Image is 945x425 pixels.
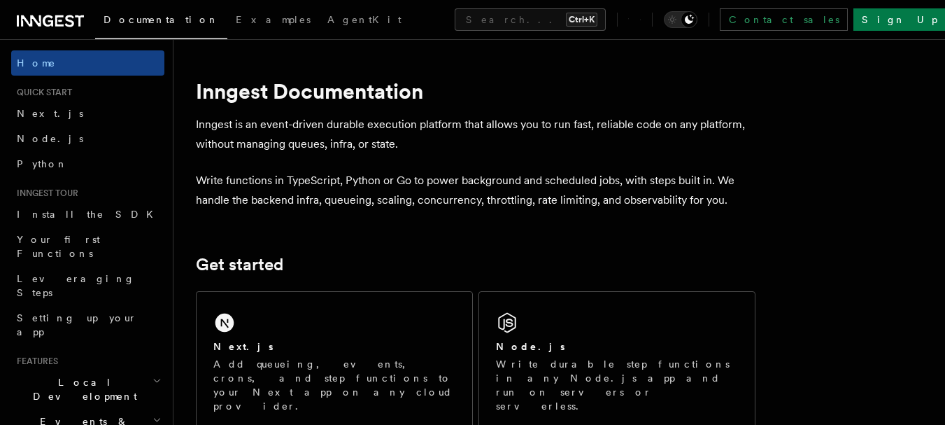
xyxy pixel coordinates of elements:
h2: Node.js [496,340,565,354]
p: Write durable step functions in any Node.js app and run on servers or serverless. [496,357,738,413]
a: Documentation [95,4,227,39]
kbd: Ctrl+K [566,13,597,27]
a: Leveraging Steps [11,266,164,305]
span: Setting up your app [17,312,137,337]
p: Inngest is an event-driven durable execution platform that allows you to run fast, reliable code ... [196,115,755,154]
span: Documentation [104,14,219,25]
span: Node.js [17,133,83,144]
a: Setting up your app [11,305,164,344]
p: Add queueing, events, crons, and step functions to your Next app on any cloud provider. [213,357,455,413]
a: AgentKit [319,4,410,38]
h1: Inngest Documentation [196,78,755,104]
button: Local Development [11,370,164,409]
span: Install the SDK [17,209,162,220]
span: Your first Functions [17,234,100,259]
span: Examples [236,14,311,25]
button: Search...Ctrl+K [455,8,606,31]
a: Get started [196,255,283,274]
h2: Next.js [213,340,273,354]
a: Next.js [11,101,164,126]
span: Python [17,158,68,169]
span: Leveraging Steps [17,273,135,298]
span: Next.js [17,108,83,119]
span: Home [17,56,56,70]
span: AgentKit [327,14,402,25]
a: Contact sales [720,8,848,31]
a: Node.js [11,126,164,151]
span: Quick start [11,87,72,98]
span: Local Development [11,375,152,403]
a: Your first Functions [11,227,164,266]
a: Python [11,151,164,176]
button: Toggle dark mode [664,11,697,28]
a: Install the SDK [11,202,164,227]
span: Inngest tour [11,188,78,199]
a: Examples [227,4,319,38]
a: Home [11,50,164,76]
span: Features [11,356,58,367]
p: Write functions in TypeScript, Python or Go to power background and scheduled jobs, with steps bu... [196,171,755,210]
